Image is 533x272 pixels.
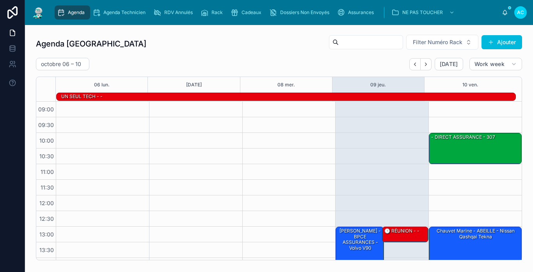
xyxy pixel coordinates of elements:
[277,77,295,93] button: 08 mer.
[36,106,56,113] span: 09:00
[474,61,505,68] span: Work week
[335,5,379,20] a: Assurances
[462,77,478,93] button: 10 ven.
[37,215,56,222] span: 12:30
[469,58,522,70] button: Work week
[37,247,56,253] span: 13:30
[429,133,521,164] div: - DIRECT ASSURANCE - 307
[517,9,524,16] span: AC
[36,38,146,49] h1: Agenda [GEOGRAPHIC_DATA]
[440,61,458,68] span: [DATE]
[60,93,103,100] div: UN SEUL TECH - -
[481,35,522,49] button: Ajouter
[31,6,45,19] img: App logo
[370,77,386,93] button: 09 jeu.
[37,137,56,144] span: 10:00
[37,231,56,238] span: 13:00
[228,5,267,20] a: Cadeaux
[186,77,202,93] button: [DATE]
[37,200,56,206] span: 12:00
[41,60,81,68] h2: octobre 06 – 10
[211,9,223,16] span: Rack
[60,93,103,100] div: UN SEUL TECH - -
[409,58,421,70] button: Back
[421,58,432,70] button: Next
[151,5,198,20] a: RDV Annulés
[406,35,478,50] button: Select Button
[389,5,458,20] a: NE PAS TOUCHER
[94,77,110,93] button: 06 lun.
[198,5,228,20] a: Rack
[402,9,443,16] span: NE PAS TOUCHER
[280,9,329,16] span: Dossiers Non Envoyés
[68,9,85,16] span: Agenda
[430,227,521,240] div: Chauvet Marine - ABEILLE - Nissan qashqai tekna
[103,9,146,16] span: Agenda Technicien
[36,122,56,128] span: 09:30
[242,9,261,16] span: Cadeaux
[413,38,462,46] span: Filter Numéro Rack
[164,9,193,16] span: RDV Annulés
[430,134,496,141] div: - DIRECT ASSURANCE - 307
[435,58,463,70] button: [DATE]
[384,227,420,234] div: 🕒 RÉUNION - -
[348,9,374,16] span: Assurances
[90,5,151,20] a: Agenda Technicien
[37,153,56,159] span: 10:30
[39,184,56,191] span: 11:30
[267,5,335,20] a: Dossiers Non Envoyés
[382,227,428,242] div: 🕒 RÉUNION - -
[337,227,383,252] div: [PERSON_NAME] - BPCE ASSURANCES - volvo v90
[39,168,56,175] span: 11:00
[55,5,90,20] a: Agenda
[52,4,502,21] div: scrollable content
